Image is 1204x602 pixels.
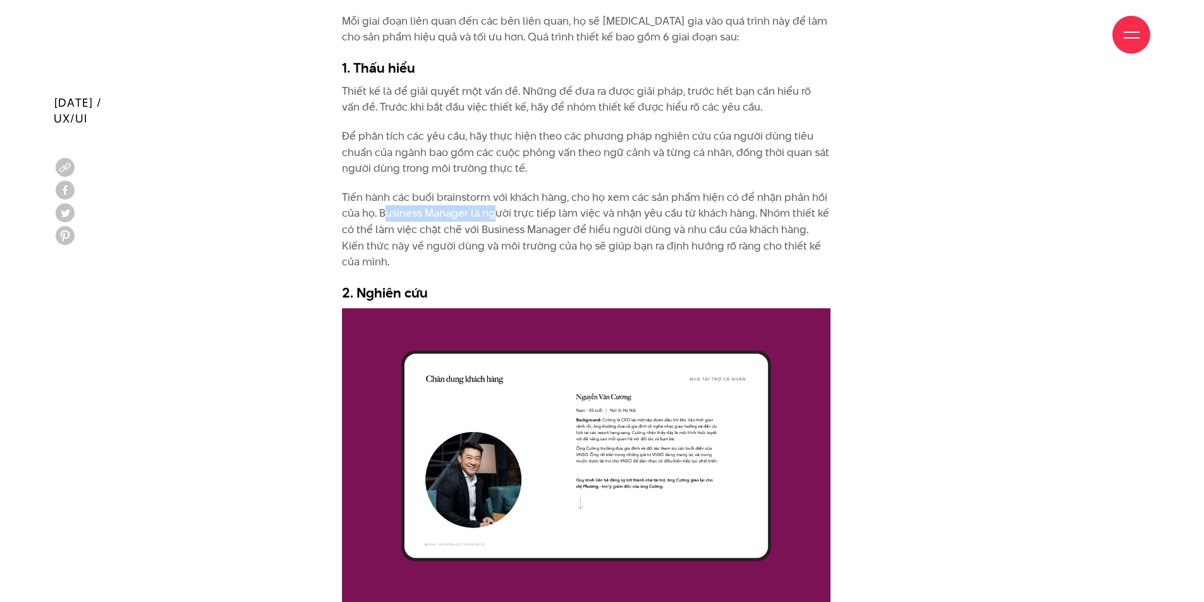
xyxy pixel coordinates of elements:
[342,283,830,302] h3: 2. Nghiên cứu
[342,83,830,116] p: Thiết kế là để giải quyết một vấn đề. Những để đưa ra được giải pháp, trước hết bạn cần hiểu rõ v...
[342,128,830,177] p: Để phân tích các yêu cầu, hãy thực hiện theo các phương pháp nghiên cứu của người dùng tiêu chuẩn...
[342,190,830,270] p: Tiến hành các buổi brainstorm với khách hàng, cho họ xem các sản phẩm hiện có để nhận phản hồi củ...
[54,95,102,126] span: [DATE] / UX/UI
